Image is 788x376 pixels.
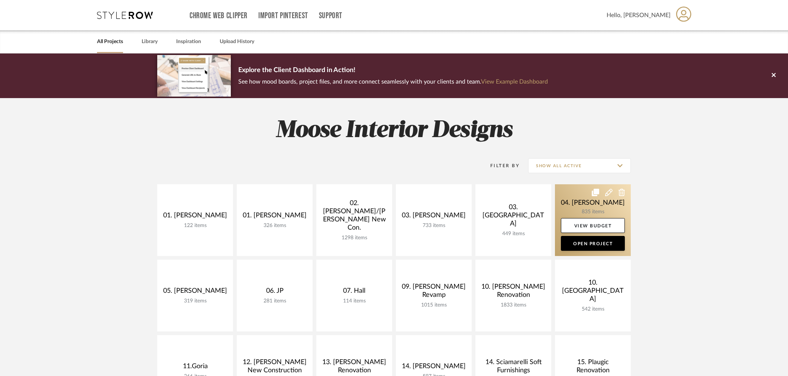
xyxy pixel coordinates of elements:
a: All Projects [97,37,123,47]
div: 01. [PERSON_NAME] [243,211,307,223]
div: 1833 items [481,302,545,308]
a: Inspiration [176,37,201,47]
div: 319 items [163,298,227,304]
div: 09. [PERSON_NAME] Revamp [402,283,466,302]
a: Chrome Web Clipper [190,13,248,19]
h2: Moose Interior Designs [126,117,662,145]
div: 01. [PERSON_NAME] [163,211,227,223]
div: 10. [GEOGRAPHIC_DATA] [561,279,625,306]
div: 326 items [243,223,307,229]
div: 542 items [561,306,625,312]
a: View Example Dashboard [481,79,548,85]
div: 449 items [481,231,545,237]
div: 733 items [402,223,466,229]
a: Open Project [561,236,625,251]
a: Support [319,13,342,19]
div: 06. JP [243,287,307,298]
div: 1298 items [322,235,386,241]
a: Import Pinterest [258,13,308,19]
a: View Budget [561,218,625,233]
div: 02. [PERSON_NAME]/[PERSON_NAME] New Con. [322,199,386,235]
p: See how mood boards, project files, and more connect seamlessly with your clients and team. [238,77,548,87]
div: 281 items [243,298,307,304]
div: 14. [PERSON_NAME] [402,362,466,373]
img: d5d033c5-7b12-40c2-a960-1ecee1989c38.png [157,55,231,96]
span: Hello, [PERSON_NAME] [607,11,671,20]
div: 11.Goria [163,362,227,373]
div: Filter By [481,162,520,169]
a: Upload History [220,37,254,47]
div: 05. [PERSON_NAME] [163,287,227,298]
div: 122 items [163,223,227,229]
p: Explore the Client Dashboard in Action! [238,65,548,77]
div: 10. [PERSON_NAME] Renovation [481,283,545,302]
a: Library [142,37,158,47]
div: 07. Hall [322,287,386,298]
div: 03. [PERSON_NAME] [402,211,466,223]
div: 1015 items [402,302,466,308]
div: 114 items [322,298,386,304]
div: 03. [GEOGRAPHIC_DATA] [481,203,545,231]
